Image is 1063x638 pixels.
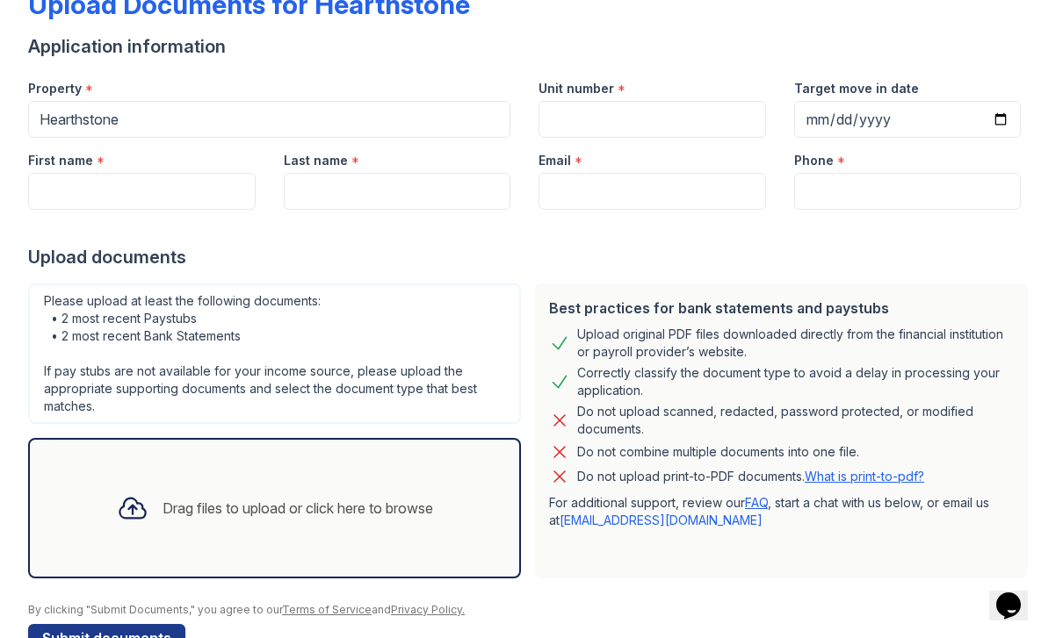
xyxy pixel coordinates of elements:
label: Target move in date [794,80,919,97]
a: What is print-to-pdf? [805,469,924,484]
label: Email [539,152,571,169]
label: Last name [284,152,348,169]
div: Drag files to upload or click here to browse [163,498,433,519]
label: Phone [794,152,834,169]
a: Terms of Service [282,603,372,616]
iframe: chat widget [989,568,1045,620]
div: Upload original PDF files downloaded directly from the financial institution or payroll provider’... [577,326,1014,361]
label: Unit number [539,80,614,97]
a: [EMAIL_ADDRESS][DOMAIN_NAME] [560,513,763,527]
div: Best practices for bank statements and paystubs [549,297,1014,319]
div: Application information [28,34,1035,59]
p: For additional support, review our , start a chat with us below, or email us at [549,494,1014,529]
p: Do not upload print-to-PDF documents. [577,468,924,485]
div: By clicking "Submit Documents," you agree to our and [28,603,1035,617]
label: First name [28,152,93,169]
a: FAQ [745,495,768,510]
div: Correctly classify the document type to avoid a delay in processing your application. [577,364,1014,399]
label: Property [28,80,82,97]
div: Upload documents [28,245,1035,269]
div: Please upload at least the following documents: • 2 most recent Paystubs • 2 most recent Bank Sta... [28,283,521,424]
div: Do not combine multiple documents into one file. [577,441,859,462]
div: Do not upload scanned, redacted, password protected, or modified documents. [577,403,1014,438]
a: Privacy Policy. [391,603,465,616]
